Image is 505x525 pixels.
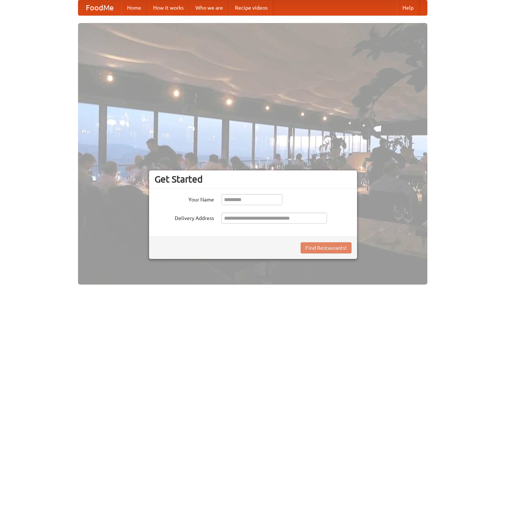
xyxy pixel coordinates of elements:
[155,174,352,185] h3: Get Started
[229,0,273,15] a: Recipe videos
[147,0,190,15] a: How it works
[396,0,420,15] a: Help
[301,242,352,253] button: Find Restaurants!
[155,194,214,203] label: Your Name
[121,0,147,15] a: Home
[155,213,214,222] label: Delivery Address
[78,0,121,15] a: FoodMe
[190,0,229,15] a: Who we are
